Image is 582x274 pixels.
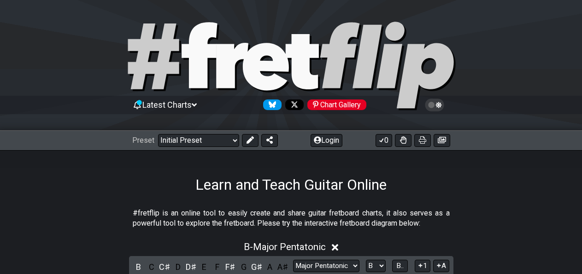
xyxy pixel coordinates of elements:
[259,99,282,110] a: Follow #fretflip at Bluesky
[212,261,223,273] div: toggle pitch class
[198,261,210,273] div: toggle pitch class
[261,134,278,147] button: Share Preset
[293,260,359,272] select: Scale
[366,260,386,272] select: Tonic/Root
[238,261,250,273] div: toggle pitch class
[414,134,431,147] button: Print
[242,134,259,147] button: Edit Preset
[277,261,289,273] div: toggle pitch class
[415,260,430,272] button: 1
[395,134,412,147] button: Toggle Dexterity for all fretkits
[434,134,450,147] button: Create image
[158,134,239,147] select: Preset
[142,100,192,110] span: Latest Charts
[195,176,387,193] h1: Learn and Teach Guitar Online
[132,136,154,145] span: Preset
[376,134,392,147] button: 0
[133,208,450,229] p: #fretflip is an online tool to easily create and share guitar fretboard charts, it also serves as...
[396,262,404,270] span: B..
[159,261,171,273] div: toggle pitch class
[172,261,184,273] div: toggle pitch class
[185,261,197,273] div: toggle pitch class
[244,241,326,252] span: B - Major Pentatonic
[392,260,408,272] button: B..
[224,261,236,273] div: toggle pitch class
[264,261,276,273] div: toggle pitch class
[433,260,449,272] button: A
[133,261,145,273] div: toggle pitch class
[307,99,366,110] div: Chart Gallery
[251,261,263,273] div: toggle pitch class
[311,134,342,147] button: Login
[146,261,158,273] div: toggle pitch class
[282,99,304,110] a: Follow #fretflip at X
[304,99,366,110] a: #fretflip at Pinterest
[429,101,440,109] span: Toggle light / dark theme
